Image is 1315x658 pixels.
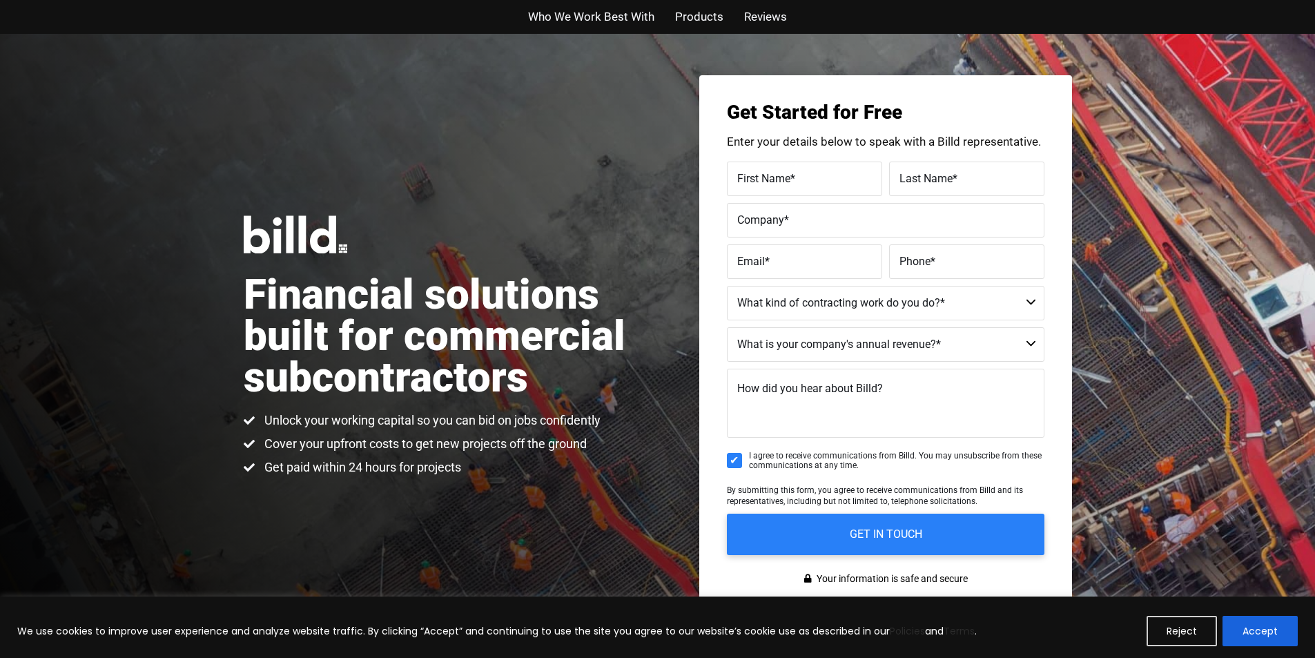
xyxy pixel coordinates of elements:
[244,274,658,398] h1: Financial solutions built for commercial subcontractors
[261,436,587,452] span: Cover your upfront costs to get new projects off the ground
[737,213,784,226] span: Company
[1223,616,1298,646] button: Accept
[899,171,953,184] span: Last Name
[737,254,765,267] span: Email
[17,623,977,639] p: We use cookies to improve user experience and analyze website traffic. By clicking “Accept” and c...
[944,624,975,638] a: Terms
[727,103,1044,122] h3: Get Started for Free
[727,136,1044,148] p: Enter your details below to speak with a Billd representative.
[890,624,925,638] a: Policies
[675,7,723,27] a: Products
[813,569,968,589] span: Your information is safe and secure
[727,485,1023,506] span: By submitting this form, you agree to receive communications from Billd and its representatives, ...
[261,412,601,429] span: Unlock your working capital so you can bid on jobs confidently
[737,171,790,184] span: First Name
[899,254,931,267] span: Phone
[737,382,883,395] span: How did you hear about Billd?
[749,451,1044,471] span: I agree to receive communications from Billd. You may unsubscribe from these communications at an...
[744,7,787,27] a: Reviews
[1147,616,1217,646] button: Reject
[261,459,461,476] span: Get paid within 24 hours for projects
[727,514,1044,555] input: GET IN TOUCH
[528,7,654,27] a: Who We Work Best With
[727,453,742,468] input: I agree to receive communications from Billd. You may unsubscribe from these communications at an...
